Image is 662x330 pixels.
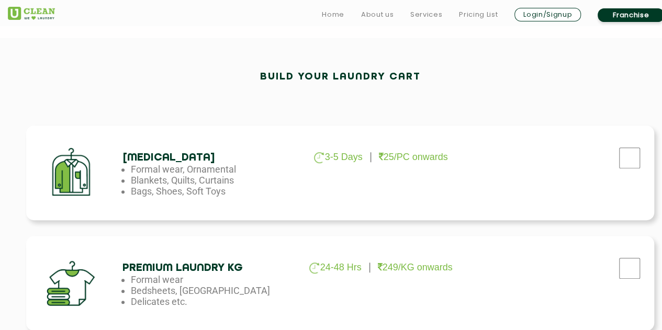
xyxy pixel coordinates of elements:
h4: [MEDICAL_DATA] [122,152,292,164]
img: clock_g.png [314,152,324,163]
li: Formal wear [131,274,300,285]
li: Bags, Shoes, Soft Toys [131,186,300,197]
li: Formal wear, Ornamental [131,164,300,175]
p: 3-5 Days [314,152,363,163]
p: 24-48 Hrs [309,262,362,274]
p: 249/KG onwards [378,262,453,273]
a: Login/Signup [514,8,581,21]
li: Blankets, Quilts, Curtains [131,175,300,186]
li: Bedsheets, [GEOGRAPHIC_DATA] [131,285,300,296]
a: Pricing List [459,8,498,21]
h2: Build your laundry cart [260,71,421,83]
p: 25/PC onwards [379,152,448,163]
img: UClean Laundry and Dry Cleaning [8,7,55,20]
h4: Premium Laundry Kg [122,262,292,274]
a: Services [410,8,442,21]
a: Home [322,8,344,21]
li: Delicates etc. [131,296,300,307]
a: About us [361,8,394,21]
img: clock_g.png [309,263,319,274]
